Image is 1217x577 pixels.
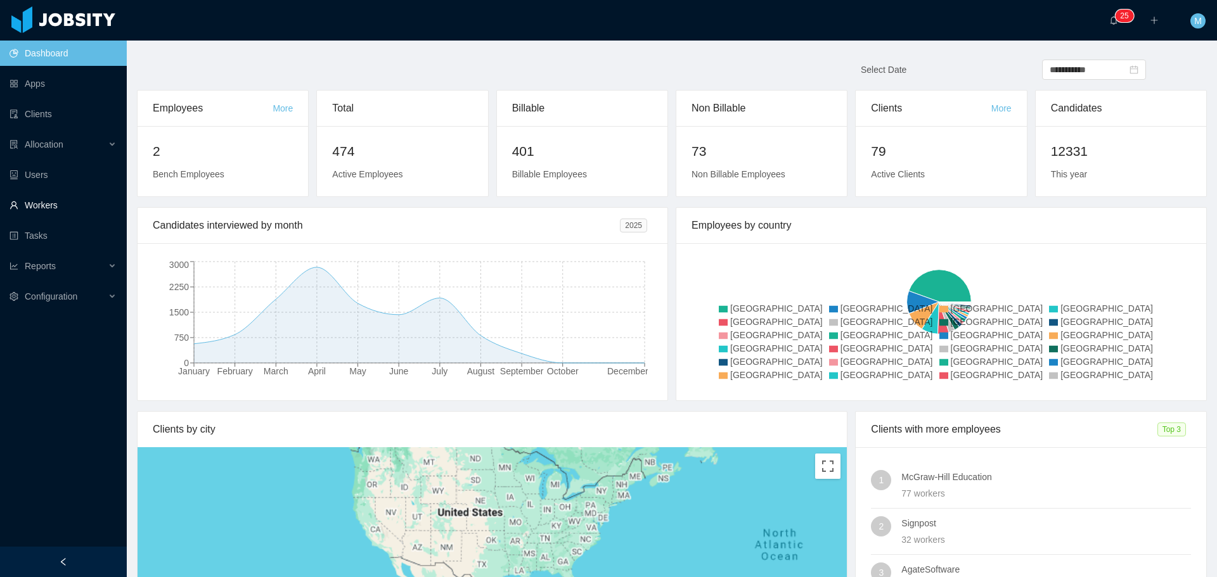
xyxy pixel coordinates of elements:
[10,193,117,218] a: icon: userWorkers
[1051,91,1191,126] div: Candidates
[1060,303,1153,314] span: [GEOGRAPHIC_DATA]
[153,169,224,179] span: Bench Employees
[692,141,832,162] h2: 73
[547,366,579,376] tspan: October
[10,140,18,149] i: icon: solution
[153,412,832,447] div: Clients by city
[840,370,933,380] span: [GEOGRAPHIC_DATA]
[901,533,1191,547] div: 32 workers
[1060,370,1153,380] span: [GEOGRAPHIC_DATA]
[730,317,823,327] span: [GEOGRAPHIC_DATA]
[840,317,933,327] span: [GEOGRAPHIC_DATA]
[25,139,63,149] span: Allocation
[1124,10,1129,22] p: 5
[1120,10,1124,22] p: 2
[1115,10,1133,22] sup: 25
[1051,141,1191,162] h2: 12331
[871,141,1011,162] h2: 79
[1194,13,1202,29] span: M
[730,330,823,340] span: [GEOGRAPHIC_DATA]
[879,470,884,490] span: 1
[1109,16,1118,25] i: icon: bell
[432,366,448,376] tspan: July
[879,516,884,536] span: 2
[169,307,189,317] tspan: 1500
[512,141,652,162] h2: 401
[1060,343,1153,353] span: [GEOGRAPHIC_DATA]
[1157,422,1186,436] span: Top 3
[467,366,495,376] tspan: August
[169,282,189,292] tspan: 2250
[730,343,823,353] span: [GEOGRAPHIC_DATA]
[951,317,1043,327] span: [GEOGRAPHIC_DATA]
[901,562,1191,576] h4: AgateSoftware
[1060,330,1153,340] span: [GEOGRAPHIC_DATA]
[10,41,117,66] a: icon: pie-chartDashboard
[10,262,18,270] i: icon: line-chart
[901,470,1191,484] h4: McGraw-Hill Education
[332,141,472,162] h2: 474
[1060,357,1153,367] span: [GEOGRAPHIC_DATA]
[692,169,785,179] span: Non Billable Employees
[512,169,587,179] span: Billable Employees
[840,303,933,314] span: [GEOGRAPHIC_DATA]
[264,366,288,376] tspan: March
[512,91,652,126] div: Billable
[951,343,1043,353] span: [GEOGRAPHIC_DATA]
[871,91,991,126] div: Clients
[10,162,117,187] a: icon: robotUsers
[217,366,253,376] tspan: February
[692,208,1191,243] div: Employees by country
[692,91,832,126] div: Non Billable
[991,103,1012,113] a: More
[178,366,210,376] tspan: January
[10,101,117,127] a: icon: auditClients
[10,292,18,301] i: icon: setting
[25,261,56,271] span: Reports
[174,333,190,343] tspan: 750
[840,343,933,353] span: [GEOGRAPHIC_DATA]
[951,370,1043,380] span: [GEOGRAPHIC_DATA]
[1060,317,1153,327] span: [GEOGRAPHIC_DATA]
[1130,65,1138,74] i: icon: calendar
[861,65,906,75] span: Select Date
[153,141,293,162] h2: 2
[871,169,925,179] span: Active Clients
[901,516,1191,530] h4: Signpost
[332,91,472,126] div: Total
[169,260,189,270] tspan: 3000
[840,357,933,367] span: [GEOGRAPHIC_DATA]
[389,366,409,376] tspan: June
[815,453,840,479] button: Toggle fullscreen view
[840,330,933,340] span: [GEOGRAPHIC_DATA]
[951,357,1043,367] span: [GEOGRAPHIC_DATA]
[607,366,648,376] tspan: December
[25,291,77,301] span: Configuration
[349,366,366,376] tspan: May
[153,208,620,243] div: Candidates interviewed by month
[273,103,293,113] a: More
[730,370,823,380] span: [GEOGRAPHIC_DATA]
[332,169,402,179] span: Active Employees
[901,486,1191,500] div: 77 workers
[10,71,117,96] a: icon: appstoreApps
[951,330,1043,340] span: [GEOGRAPHIC_DATA]
[500,366,544,376] tspan: September
[184,358,189,368] tspan: 0
[1150,16,1159,25] i: icon: plus
[871,412,1157,447] div: Clients with more employees
[10,223,117,248] a: icon: profileTasks
[308,366,326,376] tspan: April
[620,219,647,232] span: 2025
[153,91,273,126] div: Employees
[951,303,1043,314] span: [GEOGRAPHIC_DATA]
[730,357,823,367] span: [GEOGRAPHIC_DATA]
[1051,169,1088,179] span: This year
[730,303,823,314] span: [GEOGRAPHIC_DATA]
